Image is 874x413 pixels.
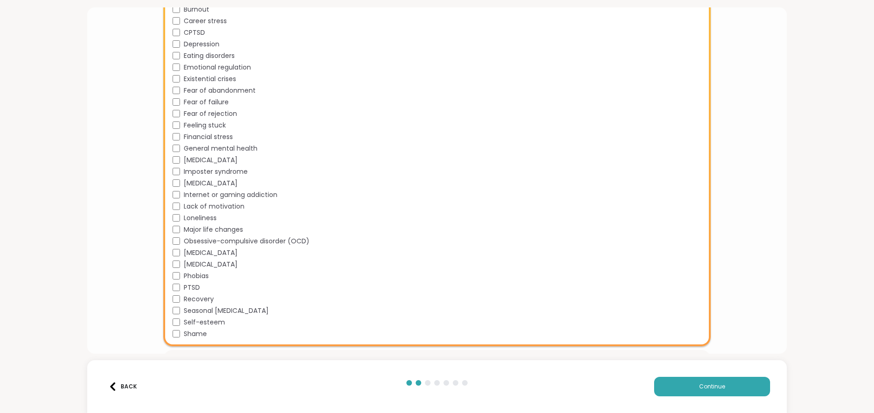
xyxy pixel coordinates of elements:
button: Continue [654,377,770,396]
span: Self-esteem [184,318,225,327]
span: Obsessive-compulsive disorder (OCD) [184,236,309,246]
span: Phobias [184,271,209,281]
span: Eating disorders [184,51,235,61]
span: Major life changes [184,225,243,235]
span: Loneliness [184,213,217,223]
span: [MEDICAL_DATA] [184,178,238,188]
span: Seasonal [MEDICAL_DATA] [184,306,269,316]
span: Emotional regulation [184,63,251,72]
span: PTSD [184,283,200,292]
span: Financial stress [184,132,233,142]
span: Existential crises [184,74,236,84]
span: [MEDICAL_DATA] [184,260,238,269]
span: General mental health [184,144,257,153]
span: Fear of abandonment [184,86,256,95]
div: Back [109,382,137,391]
span: Shame [184,329,207,339]
span: Continue [699,382,725,391]
span: Recovery [184,294,214,304]
span: Depression [184,39,219,49]
span: Career stress [184,16,227,26]
span: [MEDICAL_DATA] [184,248,238,258]
span: Internet or gaming addiction [184,190,277,200]
span: [MEDICAL_DATA] [184,155,238,165]
span: Lack of motivation [184,202,244,211]
span: CPTSD [184,28,205,38]
span: Imposter syndrome [184,167,248,177]
span: Fear of rejection [184,109,237,119]
span: Fear of failure [184,97,229,107]
button: Back [104,377,141,396]
span: Feeling stuck [184,121,226,130]
span: Burnout [184,5,209,14]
